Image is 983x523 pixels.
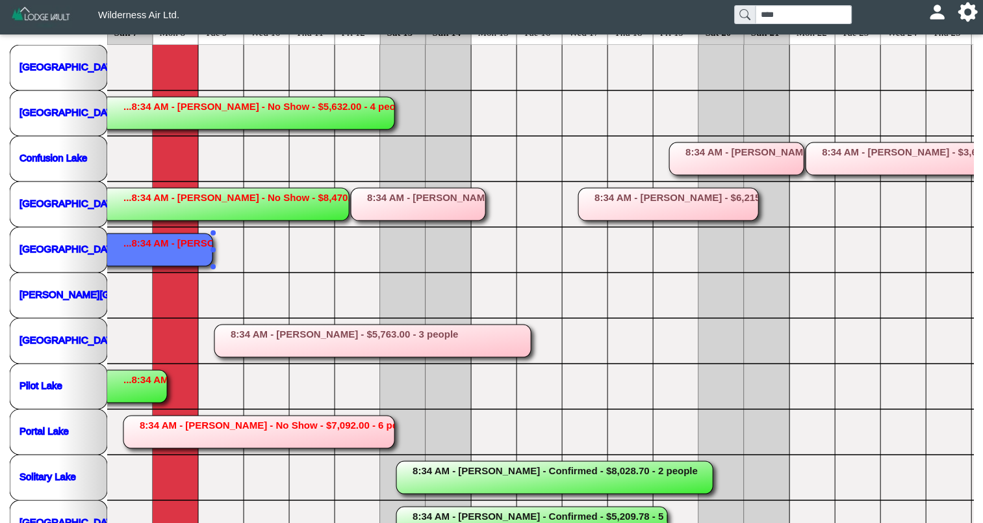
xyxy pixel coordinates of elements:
[739,9,750,20] svg: search
[19,152,87,163] a: Confusion Lake
[19,197,121,208] a: [GEOGRAPHIC_DATA]
[19,425,69,436] a: Portal Lake
[10,5,72,28] img: Z
[19,243,121,254] a: [GEOGRAPHIC_DATA]
[963,7,973,17] svg: gear fill
[19,379,62,390] a: Pilot Lake
[19,470,76,481] a: Solitary Lake
[19,60,121,72] a: [GEOGRAPHIC_DATA]
[932,7,942,17] svg: person fill
[19,288,201,299] a: [PERSON_NAME][GEOGRAPHIC_DATA]
[19,334,121,345] a: [GEOGRAPHIC_DATA]
[19,106,121,117] a: [GEOGRAPHIC_DATA]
